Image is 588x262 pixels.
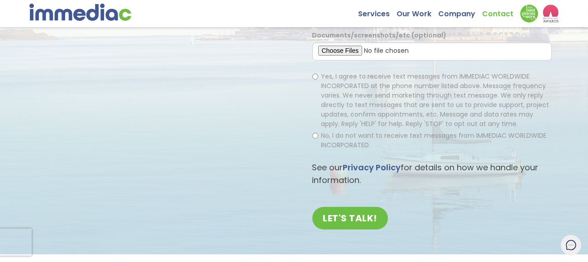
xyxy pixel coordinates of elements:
[520,5,538,23] img: Down
[482,5,520,19] a: Contact
[321,131,547,150] span: No, I do not want to receive text messages from IMMEDIAC WORLDWIDE INCORPORATED.
[343,162,401,173] a: Privacy Policy
[29,4,131,21] img: immediac
[312,133,318,139] input: No, I do not want to receive text messages from IMMEDIAC WORLDWIDE INCORPORATED.
[543,5,559,23] img: logo2_wea_nobg.webp
[312,161,552,187] p: See our for details on how we handle your information.
[438,5,482,19] a: Company
[321,72,550,128] span: Yes, I agree to receive text messages from IMMEDIAC WORLDWIDE INCORPORATED at the phone number li...
[312,207,388,229] input: LET'S TALK!
[312,31,447,40] label: Documents/screenshots/etc (optional)
[397,5,438,19] a: Our Work
[358,5,397,19] a: Services
[312,74,318,80] input: Yes, I agree to receive text messages from IMMEDIAC WORLDWIDE INCORPORATED at the phone number li...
